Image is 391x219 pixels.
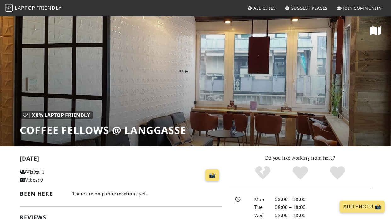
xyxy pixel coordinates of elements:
[271,203,375,211] div: 08:00 – 18:00
[20,124,186,136] h1: Coffee Fellows @ Langgasse
[20,155,222,164] h2: [DATE]
[36,4,61,11] span: Friendly
[244,165,281,181] div: No
[343,5,382,11] span: Join Community
[20,190,65,197] h2: Been here
[5,4,13,12] img: LaptopFriendly
[319,165,356,181] div: Definitely!
[291,5,328,11] span: Suggest Places
[253,5,276,11] span: All Cities
[250,195,271,204] div: Mon
[20,111,93,119] div: | XX% Laptop Friendly
[334,3,384,14] a: Join Community
[340,201,385,213] a: Add Photo 📸
[205,169,219,181] a: 📸
[72,189,222,198] div: There are no public reactions yet.
[245,3,278,14] a: All Cities
[250,203,271,211] div: Tue
[281,165,319,181] div: Yes
[15,4,35,11] span: Laptop
[20,168,82,184] p: Visits: 1 Vibes: 0
[282,3,330,14] a: Suggest Places
[271,195,375,204] div: 08:00 – 18:00
[229,154,371,162] p: Do you like working from here?
[5,3,62,14] a: LaptopFriendly LaptopFriendly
